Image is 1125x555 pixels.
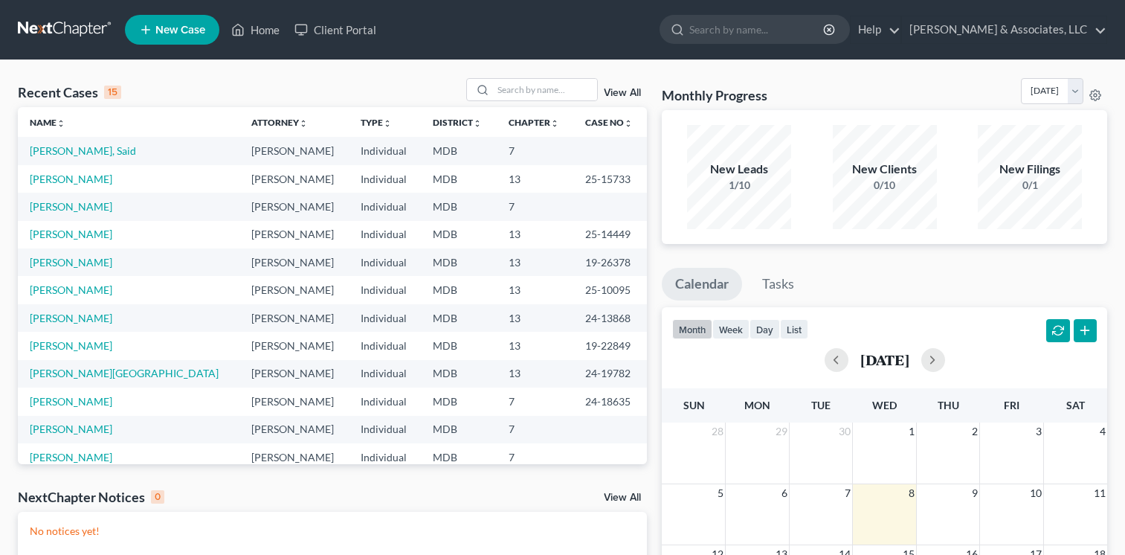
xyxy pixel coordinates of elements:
[239,193,349,220] td: [PERSON_NAME]
[497,193,573,220] td: 7
[421,332,496,359] td: MDB
[421,276,496,304] td: MDB
[672,319,712,339] button: month
[473,119,482,128] i: unfold_more
[239,360,349,388] td: [PERSON_NAME]
[978,178,1082,193] div: 0/1
[497,304,573,332] td: 13
[287,16,384,43] a: Client Portal
[970,423,979,440] span: 2
[349,304,421,332] td: Individual
[585,117,633,128] a: Case Nounfold_more
[1028,484,1043,502] span: 10
[978,161,1082,178] div: New Filings
[843,484,852,502] span: 7
[18,488,164,506] div: NextChapter Notices
[907,423,916,440] span: 1
[497,221,573,248] td: 13
[421,193,496,220] td: MDB
[349,248,421,276] td: Individual
[497,276,573,304] td: 13
[239,443,349,471] td: [PERSON_NAME]
[18,83,121,101] div: Recent Cases
[683,399,705,411] span: Sun
[573,304,647,332] td: 24-13868
[687,178,791,193] div: 1/10
[421,416,496,443] td: MDB
[30,339,112,352] a: [PERSON_NAME]
[573,276,647,304] td: 25-10095
[780,484,789,502] span: 6
[744,399,770,411] span: Mon
[662,86,767,104] h3: Monthly Progress
[383,119,392,128] i: unfold_more
[349,388,421,415] td: Individual
[30,173,112,185] a: [PERSON_NAME]
[851,16,900,43] a: Help
[361,117,392,128] a: Typeunfold_more
[833,161,937,178] div: New Clients
[224,16,287,43] a: Home
[349,221,421,248] td: Individual
[57,119,65,128] i: unfold_more
[902,16,1106,43] a: [PERSON_NAME] & Associates, LLC
[421,360,496,388] td: MDB
[421,443,496,471] td: MDB
[349,360,421,388] td: Individual
[239,165,349,193] td: [PERSON_NAME]
[497,137,573,164] td: 7
[811,399,831,411] span: Tue
[421,304,496,332] td: MDB
[349,165,421,193] td: Individual
[30,367,219,379] a: [PERSON_NAME][GEOGRAPHIC_DATA]
[550,119,559,128] i: unfold_more
[497,360,573,388] td: 13
[1004,399,1019,411] span: Fri
[749,268,808,301] a: Tasks
[30,524,635,539] p: No notices yet!
[497,416,573,443] td: 7
[497,388,573,415] td: 7
[151,490,164,504] div: 0
[239,416,349,443] td: [PERSON_NAME]
[573,332,647,359] td: 19-22849
[239,248,349,276] td: [PERSON_NAME]
[1034,423,1043,440] span: 3
[573,165,647,193] td: 25-15733
[30,395,112,408] a: [PERSON_NAME]
[104,86,121,99] div: 15
[1092,484,1107,502] span: 11
[907,484,916,502] span: 8
[30,451,112,463] a: [PERSON_NAME]
[421,137,496,164] td: MDB
[687,161,791,178] div: New Leads
[860,352,909,368] h2: [DATE]
[349,276,421,304] td: Individual
[689,16,825,43] input: Search by name...
[1098,423,1107,440] span: 4
[421,221,496,248] td: MDB
[421,248,496,276] td: MDB
[604,493,641,503] a: View All
[30,144,136,157] a: [PERSON_NAME], Said
[750,319,780,339] button: day
[573,221,647,248] td: 25-14449
[712,319,750,339] button: week
[433,117,482,128] a: Districtunfold_more
[509,117,559,128] a: Chapterunfold_more
[239,388,349,415] td: [PERSON_NAME]
[497,332,573,359] td: 13
[497,248,573,276] td: 13
[604,88,641,98] a: View All
[624,119,633,128] i: unfold_more
[837,423,852,440] span: 30
[349,332,421,359] td: Individual
[421,165,496,193] td: MDB
[349,416,421,443] td: Individual
[774,423,789,440] span: 29
[30,228,112,240] a: [PERSON_NAME]
[155,25,205,36] span: New Case
[421,388,496,415] td: MDB
[239,304,349,332] td: [PERSON_NAME]
[299,119,308,128] i: unfold_more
